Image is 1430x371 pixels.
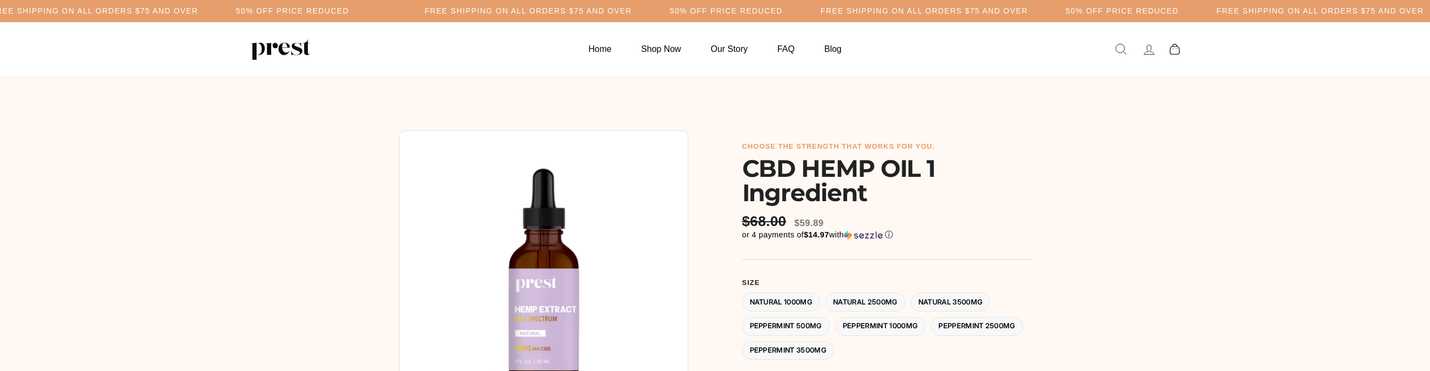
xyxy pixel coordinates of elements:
[742,156,1031,205] h1: CBD HEMP OIL 1 Ingredient
[835,317,926,336] label: Peppermint 1000MG
[575,38,625,59] a: Home
[794,218,823,228] span: $59.89
[742,317,830,336] label: Peppermint 500MG
[670,6,783,16] h5: 50% OFF PRICE REDUCED
[821,6,1028,16] h5: Free Shipping on all orders $75 and over
[811,38,855,59] a: Blog
[742,213,789,230] span: $68.00
[742,341,835,360] label: Peppermint 3500MG
[742,230,1031,240] div: or 4 payments of$14.97withSezzle Click to learn more about Sezzle
[742,279,1031,287] label: Size
[911,293,991,312] label: Natural 3500MG
[742,142,1031,151] h6: choose the strength that works for you.
[1066,6,1179,16] h5: 50% OFF PRICE REDUCED
[575,38,855,59] ul: Primary
[236,6,349,16] h5: 50% OFF PRICE REDUCED
[697,38,761,59] a: Our Story
[764,38,808,59] a: FAQ
[844,230,883,240] img: Sezzle
[742,293,821,312] label: Natural 1000MG
[742,230,1031,240] div: or 4 payments of with
[425,6,632,16] h5: Free Shipping on all orders $75 and over
[825,293,905,312] label: Natural 2500MG
[931,317,1023,336] label: Peppermint 2500MG
[804,230,829,239] span: $14.97
[1217,6,1424,16] h5: Free Shipping on all orders $75 and over
[251,38,310,60] img: PREST ORGANICS
[628,38,695,59] a: Shop Now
